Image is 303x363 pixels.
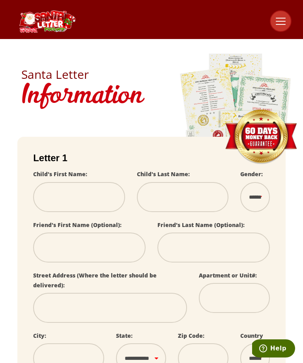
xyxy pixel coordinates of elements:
label: State: [116,332,133,339]
label: Child's First Name: [33,170,87,178]
label: Gender: [240,170,263,178]
img: Santa Letter Logo [17,10,77,33]
h1: Information [21,80,282,113]
h2: Letter 1 [33,153,270,164]
label: Zip Code: [178,332,204,339]
label: Friend's Last Name (Optional): [157,221,245,229]
label: Child's Last Name: [137,170,190,178]
label: City: [33,332,46,339]
label: Apartment or Unit#: [199,272,257,279]
label: Country [240,332,263,339]
img: Money Back Guarantee [224,109,297,165]
h2: Santa Letter [21,69,282,80]
iframe: Opens a widget where you can find more information [252,339,295,359]
label: Street Address (Where the letter should be delivered): [33,272,157,289]
label: Friend's First Name (Optional): [33,221,122,229]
